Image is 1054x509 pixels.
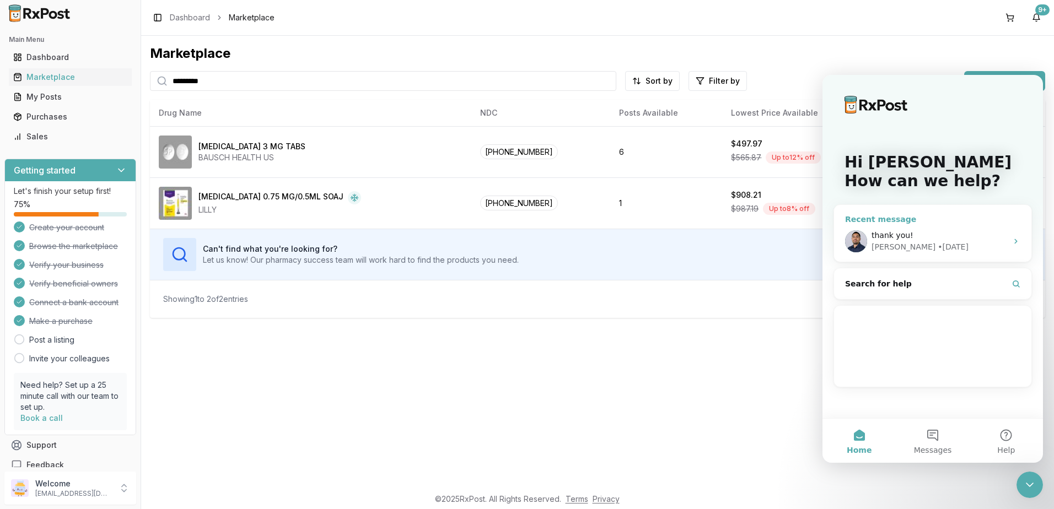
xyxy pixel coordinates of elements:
h3: Getting started [14,164,76,177]
a: Marketplace [9,67,132,87]
div: $497.97 [731,138,762,149]
iframe: Intercom live chat [1017,472,1043,498]
a: Sales [9,127,132,147]
nav: breadcrumb [170,12,275,23]
span: Create your account [29,222,104,233]
span: $565.87 [731,152,761,163]
button: Sort by [625,71,680,91]
span: [PHONE_NUMBER] [480,144,558,159]
div: Sales [13,131,127,142]
button: Sales [4,128,136,145]
div: Marketplace [13,72,127,83]
img: User avatar [11,479,29,497]
p: Let's finish your setup first! [14,186,127,197]
div: [MEDICAL_DATA] 0.75 MG/0.5ML SOAJ [198,191,343,204]
button: Support [4,435,136,455]
button: Feedback [4,455,136,475]
div: My Posts [13,91,127,102]
span: 75 % [14,199,30,210]
td: 1 [610,177,722,229]
iframe: Intercom live chat [822,75,1043,463]
a: My Posts [9,87,132,107]
span: [PHONE_NUMBER] [480,196,558,210]
div: Marketplace [150,45,1045,62]
span: List new post [984,74,1039,88]
td: 6 [610,126,722,177]
span: Make a purchase [29,316,93,327]
a: Dashboard [170,12,210,23]
img: RxPost Logo [4,4,75,22]
span: Feedback [26,459,64,470]
th: Lowest Price Available [722,100,879,126]
img: Trulance 3 MG TABS [159,136,192,169]
a: Book a call [20,413,63,423]
span: Marketplace [229,12,275,23]
p: Need help? Set up a 25 minute call with our team to set up. [20,380,120,413]
span: Verify your business [29,259,104,270]
div: Up to 12 % off [766,151,821,164]
img: Trulicity 0.75 MG/0.5ML SOAJ [159,187,192,220]
div: Showing 1 to 2 of 2 entries [163,294,248,305]
span: Sort by [646,75,673,86]
th: Drug Name [150,100,471,126]
span: Verify beneficial owners [29,278,118,289]
span: Browse the marketplace [29,241,118,252]
a: Terms [566,494,588,503]
p: Let us know! Our pharmacy success team will work hard to find the products you need. [203,254,519,266]
button: 9+ [1028,9,1045,26]
div: LILLY [198,204,361,215]
a: Purchases [9,107,132,127]
div: Up to 8 % off [763,203,815,215]
div: [MEDICAL_DATA] 3 MG TABS [198,141,305,152]
div: Purchases [13,111,127,122]
span: Connect a bank account [29,297,119,308]
p: Welcome [35,478,112,489]
button: Filter by [689,71,747,91]
div: BAUSCH HEALTH US [198,152,305,163]
button: My Posts [4,88,136,106]
a: Privacy [593,494,620,503]
button: List new post [964,71,1045,91]
div: Dashboard [13,52,127,63]
button: Marketplace [4,68,136,86]
h3: Can't find what you're looking for? [203,243,519,254]
th: Posts Available [610,100,722,126]
button: Purchases [4,108,136,126]
div: $908.21 [731,189,761,201]
button: Dashboard [4,48,136,66]
div: 9+ [1035,4,1050,15]
span: $987.19 [731,203,759,214]
th: NDC [471,100,611,126]
a: Post a listing [29,334,74,345]
a: Invite your colleagues [29,353,110,364]
span: Filter by [709,75,740,86]
a: Dashboard [9,47,132,67]
p: [EMAIL_ADDRESS][DOMAIN_NAME] [35,489,112,498]
h2: Main Menu [9,35,132,44]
